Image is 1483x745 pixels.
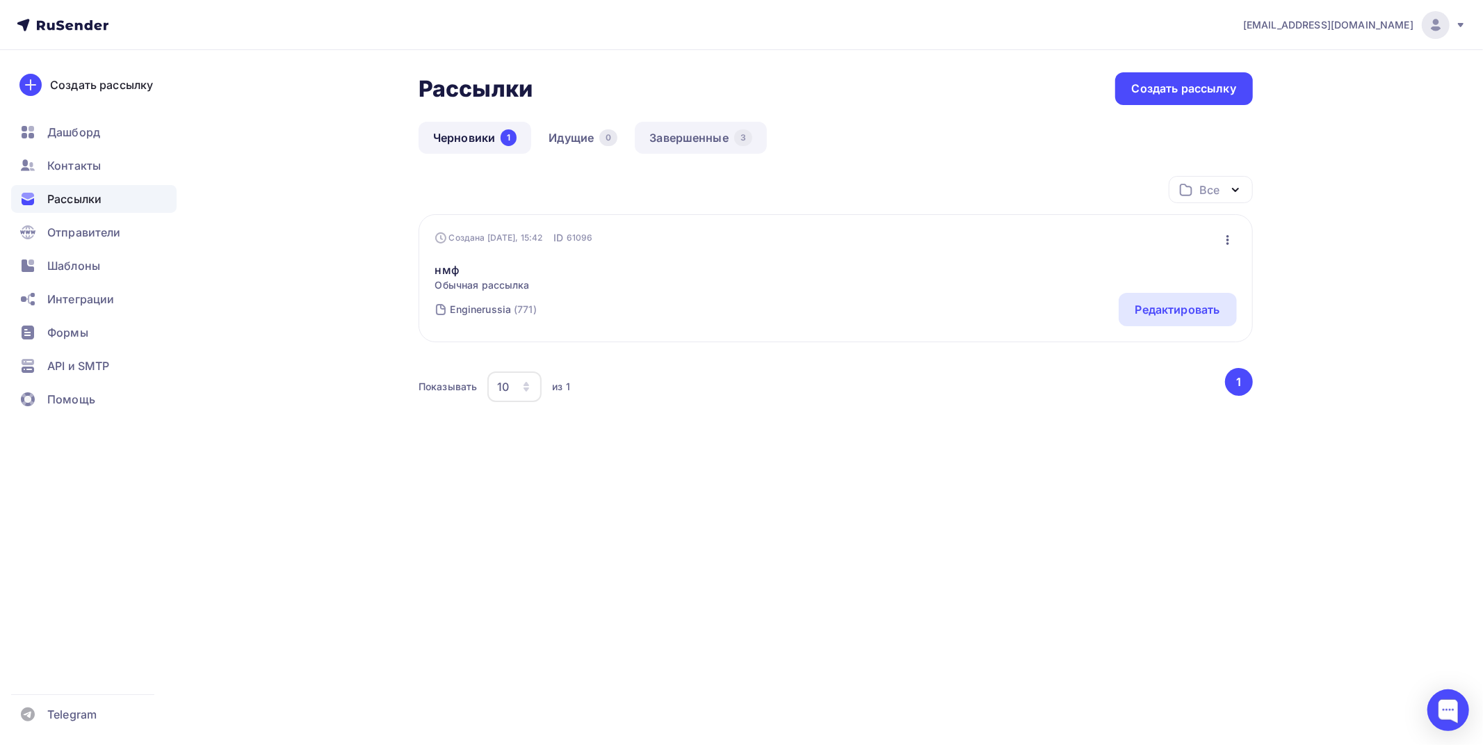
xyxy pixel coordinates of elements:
[11,252,177,280] a: Шаблоны
[1225,368,1253,396] button: Go to page 1
[1223,368,1254,396] ul: Pagination
[1132,81,1236,97] div: Создать рассылку
[435,232,543,243] div: Создана [DATE], 15:42
[47,257,100,274] span: Шаблоны
[1169,176,1253,203] button: Все
[435,262,530,278] a: нмф
[47,124,100,141] span: Дашборд
[435,278,530,292] span: Обычная рассылка
[552,380,570,394] div: из 1
[599,129,617,146] div: 0
[419,122,531,154] a: Черновики1
[11,152,177,179] a: Контакты
[11,319,177,346] a: Формы
[514,303,537,317] div: (771)
[47,324,88,341] span: Формы
[534,122,632,154] a: Идущие0
[487,371,542,403] button: 10
[734,129,752,146] div: 3
[47,224,121,241] span: Отправители
[1243,18,1413,32] span: [EMAIL_ADDRESS][DOMAIN_NAME]
[497,378,509,395] div: 10
[47,391,95,408] span: Помощь
[47,706,97,723] span: Telegram
[1200,182,1219,198] div: Все
[47,191,102,207] span: Рассылки
[47,358,109,374] span: API и SMTP
[449,298,538,321] a: Enginerussia (771)
[419,75,533,103] h2: Рассылки
[1135,301,1220,318] div: Редактировать
[1243,11,1466,39] a: [EMAIL_ADDRESS][DOMAIN_NAME]
[419,380,477,394] div: Показывать
[11,218,177,246] a: Отправители
[567,231,593,245] span: 61096
[451,303,512,317] div: Enginerussia
[553,231,563,245] span: ID
[50,77,153,93] div: Создать рассылку
[635,122,767,154] a: Завершенные3
[11,185,177,213] a: Рассылки
[11,118,177,146] a: Дашборд
[501,129,517,146] div: 1
[47,291,114,307] span: Интеграции
[47,157,101,174] span: Контакты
